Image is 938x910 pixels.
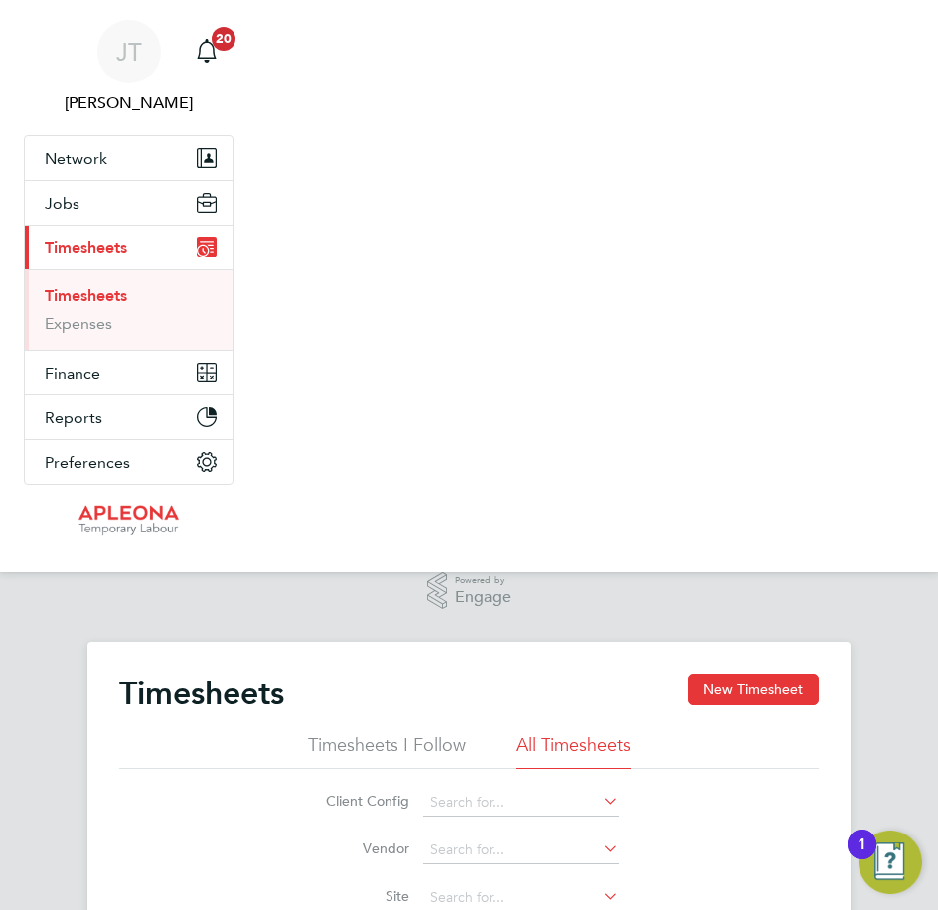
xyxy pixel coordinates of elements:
[688,674,819,705] button: New Timesheet
[25,181,233,225] button: Jobs
[858,844,866,870] div: 1
[308,733,466,769] li: Timesheets I Follow
[24,91,234,115] span: Julie Tante
[25,269,233,350] div: Timesheets
[116,39,142,65] span: JT
[45,364,100,382] span: Finance
[45,149,107,168] span: Network
[320,887,409,905] label: Site
[859,831,922,894] button: Open Resource Center, 1 new notification
[423,836,619,864] input: Search for...
[78,505,180,536] img: apleona-logo-retina.png
[45,238,127,257] span: Timesheets
[427,572,512,610] a: Powered byEngage
[455,572,511,589] span: Powered by
[423,789,619,817] input: Search for...
[45,286,127,305] a: Timesheets
[24,20,234,115] a: JT[PERSON_NAME]
[320,839,409,857] label: Vendor
[25,351,233,394] button: Finance
[25,440,233,484] button: Preferences
[187,20,227,83] a: 20
[25,136,233,180] button: Network
[212,27,235,51] span: 20
[25,226,233,269] button: Timesheets
[455,589,511,606] span: Engage
[25,395,233,439] button: Reports
[45,408,102,427] span: Reports
[320,792,409,810] label: Client Config
[45,453,130,472] span: Preferences
[119,674,284,713] h2: Timesheets
[24,505,234,536] a: Go to home page
[516,733,631,769] li: All Timesheets
[45,314,112,333] a: Expenses
[45,194,79,213] span: Jobs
